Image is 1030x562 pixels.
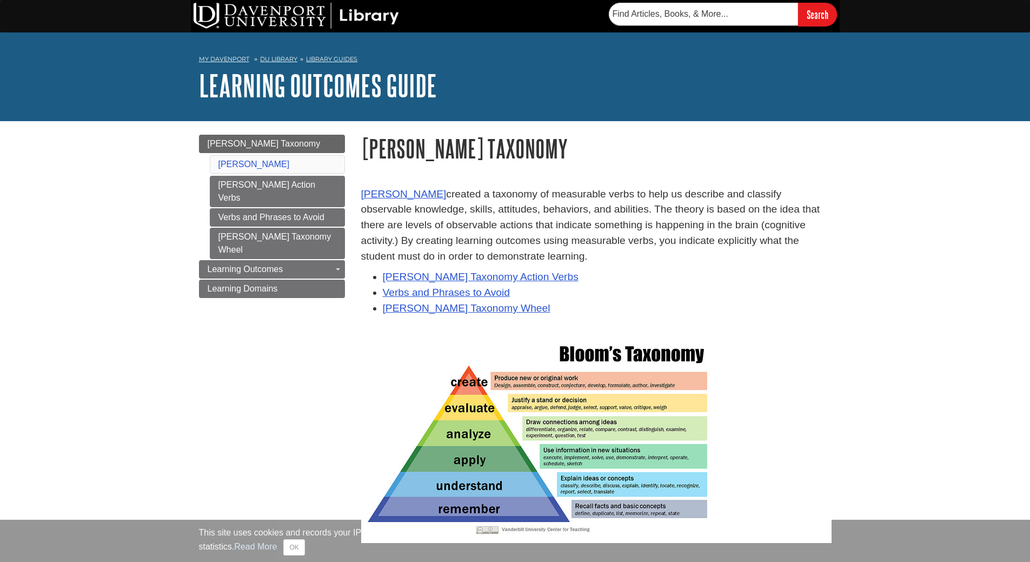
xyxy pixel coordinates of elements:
a: Verbs and Phrases to Avoid [210,208,345,227]
a: [PERSON_NAME] Action Verbs [210,176,345,207]
a: Read More [234,542,277,551]
img: DU Library [194,3,399,29]
a: Learning Outcomes Guide [199,69,437,102]
div: Guide Page Menu [199,135,345,298]
a: Learning Outcomes [199,260,345,279]
a: Verbs and Phrases to Avoid [383,287,510,298]
input: Search [798,3,837,26]
h1: [PERSON_NAME] Taxonomy [361,135,832,162]
a: DU Library [260,55,297,63]
nav: breadcrumb [199,52,832,69]
input: Find Articles, Books, & More... [609,3,798,25]
a: [PERSON_NAME] Taxonomy Wheel [210,228,345,259]
button: Close [283,539,304,556]
a: Learning Domains [199,280,345,298]
form: Searches DU Library's articles, books, and more [609,3,837,26]
a: [PERSON_NAME] Taxonomy Wheel [383,302,550,314]
p: created a taxonomy of measurable verbs to help us describe and classify observable knowledge, ski... [361,187,832,265]
a: [PERSON_NAME] Taxonomy Action Verbs [383,271,579,282]
span: Learning Outcomes [208,265,283,274]
a: [PERSON_NAME] [361,188,447,200]
div: This site uses cookies and records your IP address for usage statistics. Additionally, we use Goo... [199,526,832,556]
a: My Davenport [199,55,249,64]
a: [PERSON_NAME] Taxonomy [199,135,345,153]
span: Learning Domains [208,284,278,293]
span: [PERSON_NAME] Taxonomy [208,139,321,148]
a: [PERSON_NAME] [218,160,290,169]
a: Library Guides [306,55,357,63]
